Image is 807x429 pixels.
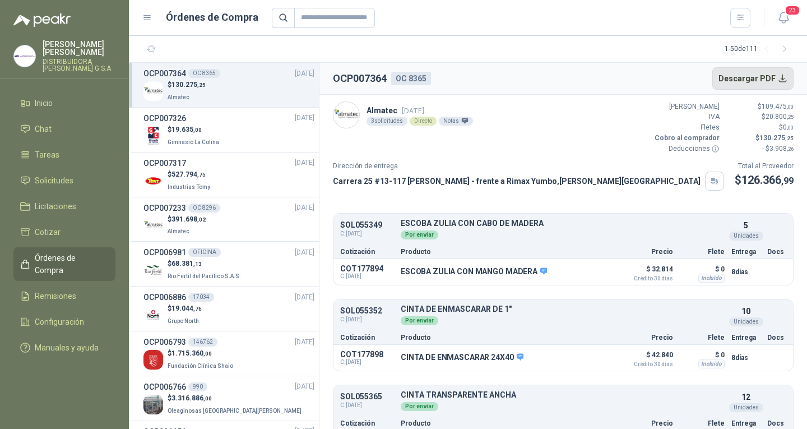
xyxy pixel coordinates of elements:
[340,315,394,324] span: C: [DATE]
[13,118,115,140] a: Chat
[767,420,786,427] p: Docs
[340,229,394,238] span: C: [DATE]
[143,395,163,414] img: Company Logo
[193,306,202,312] span: ,76
[168,228,189,234] span: Almatec
[652,133,720,144] p: Cobro al comprador
[168,259,243,269] p: $
[340,248,394,255] p: Cotización
[401,334,610,341] p: Producto
[13,144,115,165] a: Tareas
[295,158,314,168] span: [DATE]
[14,45,35,67] img: Company Logo
[617,248,673,255] p: Precio
[781,176,794,186] span: ,99
[787,124,794,131] span: ,00
[741,173,794,187] span: 126.366
[203,350,212,357] span: ,00
[401,402,438,411] div: Por enviar
[143,67,186,80] h3: OCP007364
[769,145,794,153] span: 3.908
[725,40,794,58] div: 1 - 50 de 111
[13,170,115,191] a: Solicitudes
[143,67,314,103] a: OCP007364OC 8365[DATE] Company Logo$130.275,25Almatec
[143,381,186,393] h3: OCP006766
[726,122,794,133] p: $
[680,334,725,341] p: Flete
[171,126,202,133] span: 19.635
[35,123,52,135] span: Chat
[744,219,748,232] p: 5
[652,112,720,122] p: IVA
[333,102,359,128] img: Company Logo
[143,246,186,259] h3: OCP006981
[35,149,59,161] span: Tareas
[617,348,673,367] p: $ 42.840
[295,113,314,123] span: [DATE]
[401,420,610,427] p: Producto
[333,161,724,172] p: Dirección de entrega
[168,80,206,90] p: $
[35,226,61,238] span: Cotizar
[13,247,115,281] a: Órdenes de Compra
[171,260,202,267] span: 68.381
[203,395,212,402] span: ,00
[401,267,547,277] p: ESCOBA ZULIA CON MANGO MADERA
[759,134,794,142] span: 130.275
[188,69,220,78] div: OC 8365
[726,112,794,122] p: $
[726,144,794,154] p: - $
[787,114,794,120] span: ,25
[410,117,437,126] div: Directo
[741,305,750,317] p: 10
[143,126,163,146] img: Company Logo
[762,103,794,110] span: 109.475
[143,171,163,191] img: Company Logo
[168,273,241,279] span: Rio Fertil del Pacífico S.A.S.
[340,221,394,229] p: SOL055349
[729,232,763,241] div: Unidades
[188,338,217,347] div: 146762
[295,202,314,213] span: [DATE]
[652,102,720,112] p: [PERSON_NAME]
[35,200,76,213] span: Licitaciones
[735,161,794,172] p: Total al Proveedor
[767,334,786,341] p: Docs
[401,230,438,239] div: Por enviar
[680,420,725,427] p: Flete
[680,262,725,276] p: $ 0
[171,305,202,312] span: 19.044
[340,264,394,273] p: COT177894
[143,157,186,169] h3: OCP007317
[171,394,212,402] span: 3.316.886
[168,214,206,225] p: $
[197,172,206,178] span: ,75
[787,104,794,110] span: ,00
[652,122,720,133] p: Fletes
[35,174,73,187] span: Solicitudes
[168,318,199,324] span: Grupo North
[391,72,431,85] div: OC 8365
[787,146,794,152] span: ,26
[367,104,473,117] p: Almatec
[171,170,206,178] span: 527.794
[773,8,794,28] button: 23
[340,273,394,280] span: C: [DATE]
[767,248,786,255] p: Docs
[13,222,115,243] a: Cotizar
[401,248,610,255] p: Producto
[166,10,258,25] h1: Órdenes de Compra
[13,196,115,217] a: Licitaciones
[143,157,314,192] a: OCP007317[DATE] Company Logo$527.794,75Industrias Tomy
[698,359,725,368] div: Incluido
[143,202,186,214] h3: OCP007233
[143,291,186,303] h3: OCP006886
[143,336,186,348] h3: OCP006793
[617,276,673,282] span: Crédito 30 días
[143,202,314,237] a: OCP007233OC 8296[DATE] Company Logo$391.698,02Almatec
[143,112,314,147] a: OCP007326[DATE] Company Logo$19.635,00Gimnasio La Colina
[340,420,394,427] p: Cotización
[333,71,387,86] h2: OCP007364
[295,247,314,258] span: [DATE]
[401,305,725,313] p: CINTA DE ENMASCARAR DE 1"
